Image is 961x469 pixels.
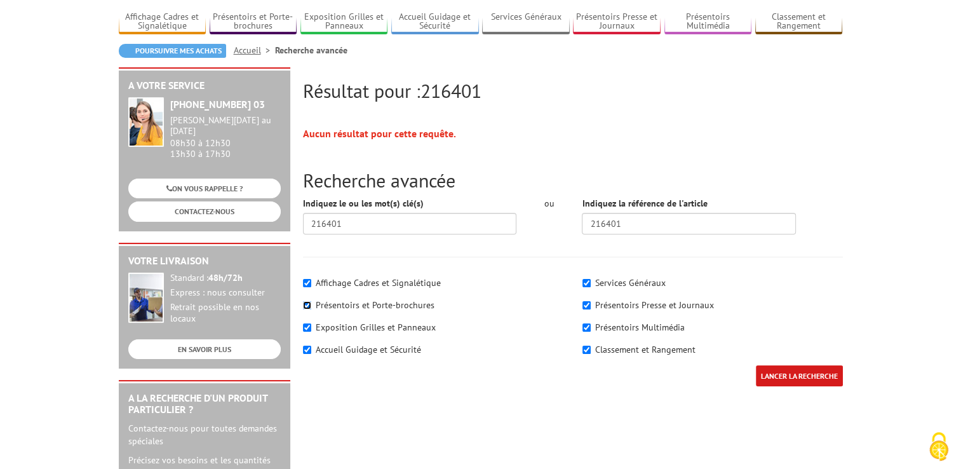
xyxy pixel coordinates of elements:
[316,344,421,355] label: Accueil Guidage et Sécurité
[316,277,441,289] label: Affichage Cadres et Signalétique
[582,301,591,309] input: Présentoirs Presse et Journaux
[170,302,281,325] div: Retrait possible en nos locaux
[917,426,961,469] button: Cookies (fenêtre modale)
[482,11,570,32] a: Services Généraux
[595,344,696,355] label: Classement et Rangement
[170,115,281,137] div: [PERSON_NAME][DATE] au [DATE]
[582,279,591,287] input: Services Généraux
[234,44,275,56] a: Accueil
[582,323,591,332] input: Présentoirs Multimédia
[128,201,281,221] a: CONTACTEZ-NOUS
[595,277,666,289] label: Services Généraux
[128,273,164,323] img: widget-livraison.jpg
[582,346,591,354] input: Classement et Rangement
[535,197,563,210] div: ou
[595,299,714,311] label: Présentoirs Presse et Journaux
[119,11,206,32] a: Affichage Cadres et Signalétique
[303,197,424,210] label: Indiquez le ou les mot(s) clé(s)
[210,11,297,32] a: Présentoirs et Porte-brochures
[119,44,226,58] a: Poursuivre mes achats
[128,393,281,415] h2: A la recherche d'un produit particulier ?
[303,323,311,332] input: Exposition Grilles et Panneaux
[595,322,685,333] label: Présentoirs Multimédia
[128,422,281,447] p: Contactez-nous pour toutes demandes spéciales
[303,127,456,140] strong: Aucun résultat pour cette requête.
[170,287,281,299] div: Express : nous consulter
[303,279,311,287] input: Affichage Cadres et Signalétique
[303,346,311,354] input: Accueil Guidage et Sécurité
[391,11,479,32] a: Accueil Guidage et Sécurité
[664,11,752,32] a: Présentoirs Multimédia
[128,255,281,267] h2: Votre livraison
[582,197,707,210] label: Indiquez la référence de l'article
[316,299,434,311] label: Présentoirs et Porte-brochures
[316,322,436,333] label: Exposition Grilles et Panneaux
[755,11,843,32] a: Classement et Rangement
[275,44,347,57] li: Recherche avancée
[170,273,281,284] div: Standard :
[128,97,164,147] img: widget-service.jpg
[303,170,843,191] h2: Recherche avancée
[208,272,243,283] strong: 48h/72h
[300,11,388,32] a: Exposition Grilles et Panneaux
[128,339,281,359] a: EN SAVOIR PLUS
[170,115,281,159] div: 08h30 à 12h30 13h30 à 17h30
[420,78,481,103] span: 216401
[756,365,843,386] input: LANCER LA RECHERCHE
[303,80,843,101] h2: Résultat pour :
[170,98,265,111] strong: [PHONE_NUMBER] 03
[128,179,281,198] a: ON VOUS RAPPELLE ?
[128,80,281,92] h2: A votre service
[303,301,311,309] input: Présentoirs et Porte-brochures
[573,11,661,32] a: Présentoirs Presse et Journaux
[923,431,955,463] img: Cookies (fenêtre modale)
